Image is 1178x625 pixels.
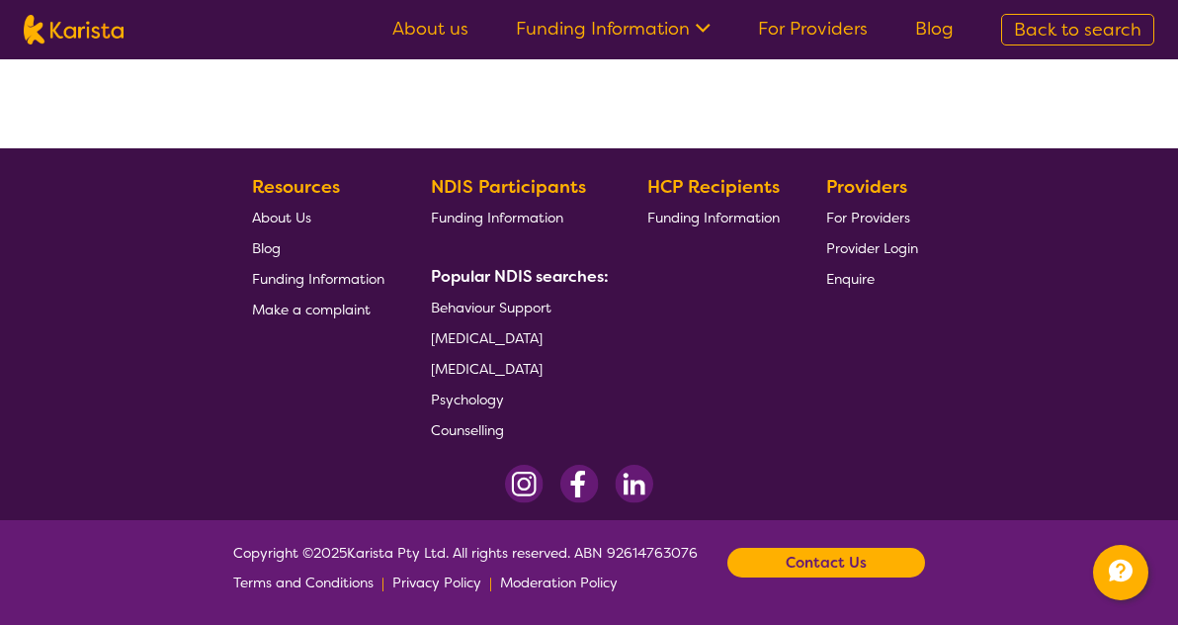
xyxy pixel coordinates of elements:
[431,360,543,378] span: [MEDICAL_DATA]
[758,17,868,41] a: For Providers
[615,465,653,503] img: LinkedIn
[252,239,281,257] span: Blog
[786,548,867,578] b: Contact Us
[647,175,780,199] b: HCP Recipients
[431,421,504,439] span: Counselling
[489,568,492,597] p: |
[252,232,384,263] a: Blog
[252,175,340,199] b: Resources
[431,292,601,322] a: Behaviour Support
[647,209,780,226] span: Funding Information
[1014,18,1141,42] span: Back to search
[915,17,954,41] a: Blog
[826,239,918,257] span: Provider Login
[233,538,698,597] span: Copyright © 2025 Karista Pty Ltd. All rights reserved. ABN 92614763076
[500,574,618,591] span: Moderation Policy
[431,175,586,199] b: NDIS Participants
[431,414,601,445] a: Counselling
[826,175,907,199] b: Providers
[252,294,384,324] a: Make a complaint
[431,322,601,353] a: [MEDICAL_DATA]
[252,202,384,232] a: About Us
[233,568,374,597] a: Terms and Conditions
[431,209,563,226] span: Funding Information
[1093,545,1148,600] button: Channel Menu
[381,568,384,597] p: |
[826,209,910,226] span: For Providers
[500,568,618,597] a: Moderation Policy
[392,17,468,41] a: About us
[505,465,544,503] img: Instagram
[252,263,384,294] a: Funding Information
[431,329,543,347] span: [MEDICAL_DATA]
[24,15,124,45] img: Karista logo
[647,202,780,232] a: Funding Information
[826,232,918,263] a: Provider Login
[431,266,609,287] b: Popular NDIS searches:
[826,270,875,288] span: Enquire
[431,384,601,414] a: Psychology
[233,574,374,591] span: Terms and Conditions
[826,202,918,232] a: For Providers
[516,17,711,41] a: Funding Information
[252,270,384,288] span: Funding Information
[392,574,481,591] span: Privacy Policy
[392,568,481,597] a: Privacy Policy
[431,353,601,384] a: [MEDICAL_DATA]
[431,202,601,232] a: Funding Information
[826,263,918,294] a: Enquire
[252,209,311,226] span: About Us
[252,301,371,318] span: Make a complaint
[431,299,551,316] span: Behaviour Support
[431,391,504,408] span: Psychology
[1001,14,1154,45] a: Back to search
[559,465,599,503] img: Facebook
